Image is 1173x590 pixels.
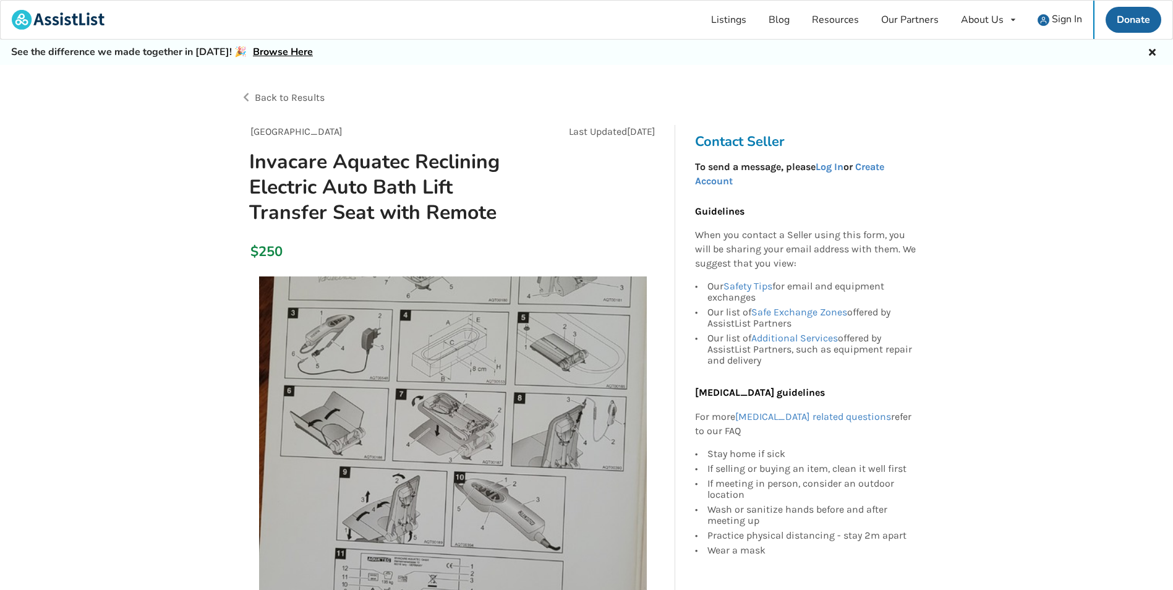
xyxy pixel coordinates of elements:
h3: Contact Seller [695,133,923,150]
h5: See the difference we made together in [DATE]! 🎉 [11,46,313,59]
span: Sign In [1052,12,1082,26]
div: About Us [961,15,1004,25]
a: Our Partners [870,1,950,39]
div: If selling or buying an item, clean it well first [707,461,916,476]
a: user icon Sign In [1026,1,1093,39]
a: Browse Here [253,45,313,59]
div: Wear a mask [707,543,916,556]
b: [MEDICAL_DATA] guidelines [695,387,825,398]
p: For more refer to our FAQ [695,410,916,438]
b: Guidelines [695,205,744,217]
p: When you contact a Seller using this form, you will be sharing your email address with them. We s... [695,228,916,271]
div: Our list of offered by AssistList Partners [707,305,916,331]
img: assistlist-logo [12,10,105,30]
div: If meeting in person, consider an outdoor location [707,476,916,502]
a: Create Account [695,161,884,187]
a: [MEDICAL_DATA] related questions [735,411,891,422]
span: Last Updated [569,126,627,137]
div: Our for email and equipment exchanges [707,281,916,305]
a: Log In [816,161,843,173]
strong: To send a message, please or [695,161,884,187]
a: Blog [757,1,801,39]
a: Resources [801,1,870,39]
div: Wash or sanitize hands before and after meeting up [707,502,916,528]
a: Donate [1106,7,1161,33]
div: Stay home if sick [707,448,916,461]
div: Practice physical distancing - stay 2m apart [707,528,916,543]
h1: Invacare Aquatec Reclining Electric Auto Bath Lift Transfer Seat with Remote [239,149,532,225]
a: Safe Exchange Zones [751,306,847,318]
a: Safety Tips [723,280,772,292]
div: Our list of offered by AssistList Partners, such as equipment repair and delivery [707,331,916,366]
span: [GEOGRAPHIC_DATA] [250,126,343,137]
div: $250 [250,243,257,260]
span: [DATE] [627,126,655,137]
img: user icon [1038,14,1049,26]
span: Back to Results [255,92,325,103]
a: Listings [700,1,757,39]
a: Additional Services [751,332,838,344]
